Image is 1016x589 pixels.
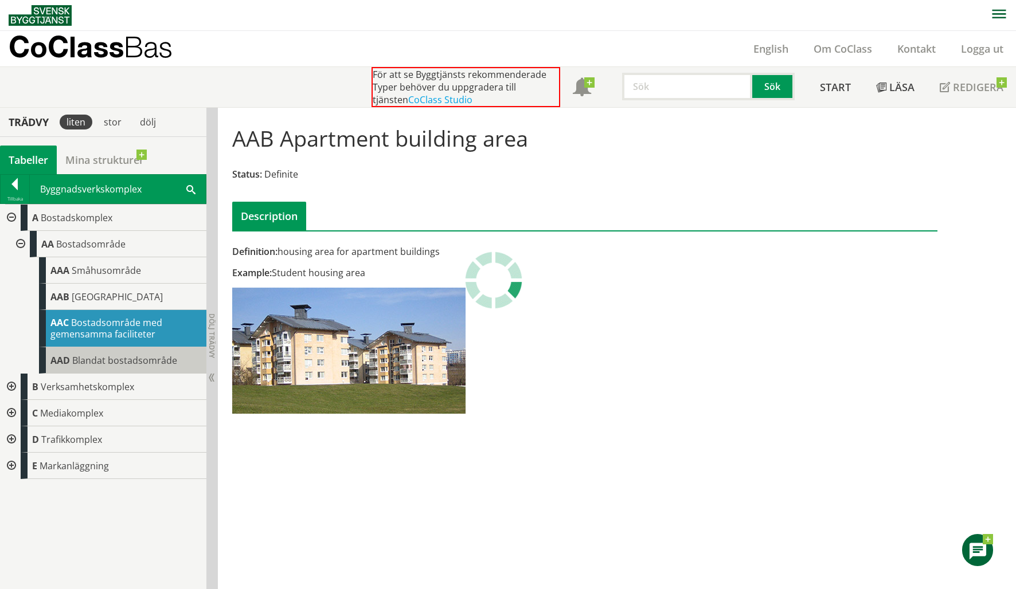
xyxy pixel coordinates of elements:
[232,168,262,180] span: Status:
[948,42,1016,56] a: Logga ut
[72,354,177,367] span: Blandat bostadsområde
[264,168,298,180] span: Definite
[9,40,173,53] p: CoClass
[889,80,915,94] span: Läsa
[807,67,863,107] a: Start
[50,354,70,367] span: AAD
[72,264,141,277] span: Småhusområde
[9,5,72,26] img: Svensk Byggtjänst
[18,310,206,347] div: Gå till informationssidan för CoClass Studio
[207,313,217,358] span: Dölj trädvy
[232,288,466,414] img: aab-flerbostadshusomrade.jpg
[741,42,801,56] a: English
[32,407,38,419] span: C
[801,42,885,56] a: Om CoClass
[622,73,752,100] input: Sök
[465,252,522,309] img: Laddar
[18,284,206,310] div: Gå till informationssidan för CoClass Studio
[573,79,591,97] span: Notifikationer
[32,380,38,393] span: B
[863,67,927,107] a: Läsa
[30,175,206,203] div: Byggnadsverkskomplex
[18,347,206,374] div: Gå till informationssidan för CoClass Studio
[927,67,1016,107] a: Redigera
[50,264,69,277] span: AAA
[372,67,560,107] div: För att se Byggtjänsts rekommenderade Typer behöver du uppgradera till tjänsten
[32,211,38,224] span: A
[133,115,163,129] div: dölj
[60,115,92,129] div: liten
[232,125,528,151] h1: AAB Apartment building area
[232,266,272,279] span: Example:
[32,433,39,446] span: D
[50,290,69,303] span: AAB
[9,31,197,66] a: CoClassBas
[41,380,134,393] span: Verksamhetskomplex
[72,290,163,303] span: [GEOGRAPHIC_DATA]
[97,115,128,129] div: stor
[18,257,206,284] div: Gå till informationssidan för CoClass Studio
[50,316,69,329] span: AAC
[57,146,153,174] a: Mina strukturer
[953,80,1003,94] span: Redigera
[41,211,112,224] span: Bostadskomplex
[2,116,55,128] div: Trädvy
[752,73,795,100] button: Sök
[40,407,103,419] span: Mediakomplex
[232,245,278,258] span: Definition:
[56,238,126,250] span: Bostadsområde
[32,460,37,472] span: E
[186,183,196,195] span: Sök i tabellen
[232,202,306,230] div: Description
[9,231,206,374] div: Gå till informationssidan för CoClass Studio
[232,245,696,258] div: housing area for apartment buildings
[232,266,696,279] div: Student housing area
[50,316,162,340] span: Bostadsområde med gemensamma faciliteter
[820,80,851,94] span: Start
[41,238,54,250] span: AA
[408,93,472,106] a: CoClass Studio
[1,194,29,203] div: Tillbaka
[41,433,102,446] span: Trafikkomplex
[885,42,948,56] a: Kontakt
[124,30,173,64] span: Bas
[40,460,109,472] span: Markanläggning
